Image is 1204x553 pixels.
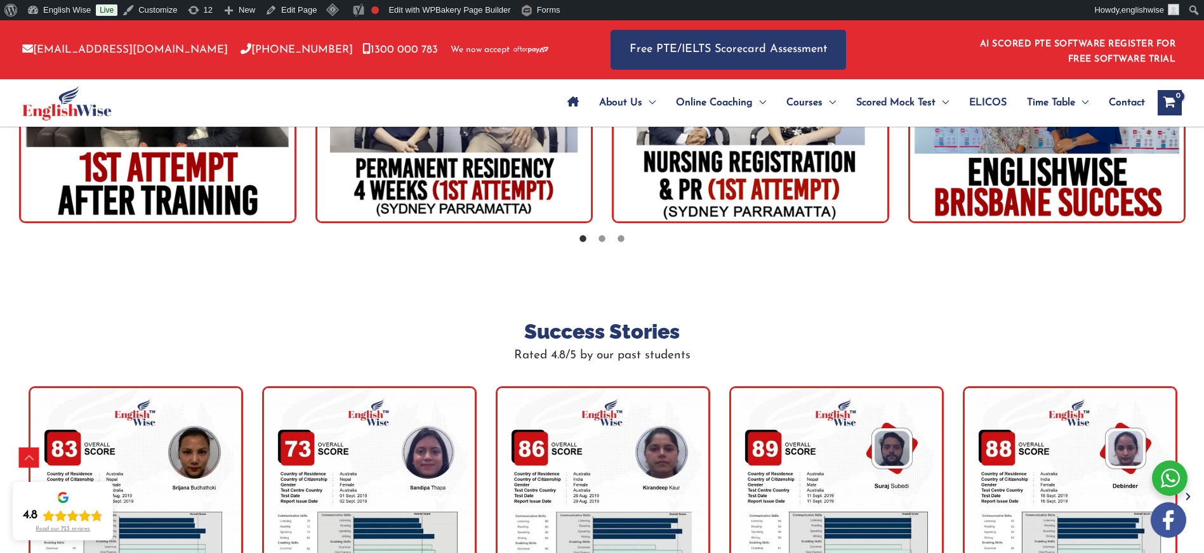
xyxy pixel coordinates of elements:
[823,81,836,125] span: Menu Toggle
[1099,81,1145,125] a: Contact
[666,81,776,125] a: Online CoachingMenu Toggle
[969,81,1007,125] span: ELICOS
[19,318,1185,345] h3: Success Stories
[642,81,656,125] span: Menu Toggle
[1017,81,1099,125] a: Time TableMenu Toggle
[23,508,37,523] div: 4.8
[557,81,1145,125] nav: Site Navigation: Main Menu
[451,44,510,56] span: We now accept
[19,345,1185,366] p: Rated 4.8/5 by our past students
[936,81,949,125] span: Menu Toggle
[611,30,846,70] a: Free PTE/IELTS Scorecard Assessment
[846,81,959,125] a: Scored Mock TestMenu Toggle
[23,508,103,523] div: Rating: 4.8 out of 5
[1151,502,1186,538] img: white-facebook.png
[786,81,823,125] span: Courses
[1168,4,1179,15] img: ashok kumar
[36,526,90,533] div: Read our 723 reviews
[10,490,22,503] button: Previous
[1075,81,1088,125] span: Menu Toggle
[856,81,936,125] span: Scored Mock Test
[96,4,117,16] a: Live
[22,44,228,55] a: [EMAIL_ADDRESS][DOMAIN_NAME]
[589,81,666,125] a: About UsMenu Toggle
[753,81,766,125] span: Menu Toggle
[776,81,846,125] a: CoursesMenu Toggle
[959,81,1017,125] a: ELICOS
[1121,5,1164,15] span: englishwise
[241,44,353,55] a: [PHONE_NUMBER]
[972,29,1182,70] aside: Header Widget 1
[513,46,548,53] img: Afterpay-Logo
[1158,90,1182,115] a: View Shopping Cart, empty
[676,81,753,125] span: Online Coaching
[371,6,379,14] div: Focus keyphrase not set
[980,39,1176,64] a: AI SCORED PTE SOFTWARE REGISTER FOR FREE SOFTWARE TRIAL
[599,81,642,125] span: About Us
[362,44,438,55] a: 1300 000 783
[22,86,112,120] img: cropped-ew-logo
[1027,81,1075,125] span: Time Table
[1109,81,1145,125] span: Contact
[1182,490,1194,503] button: Next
